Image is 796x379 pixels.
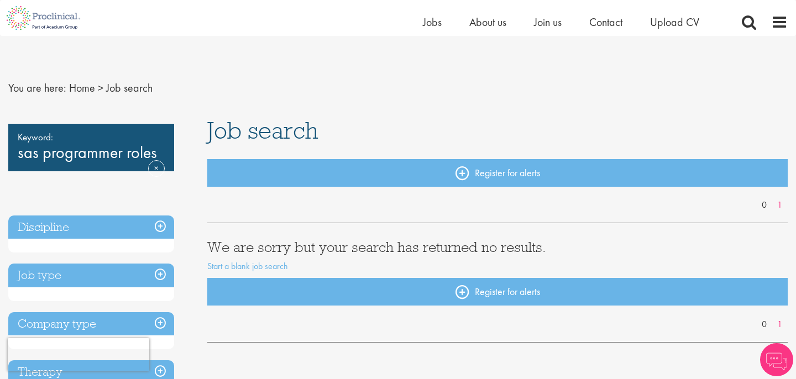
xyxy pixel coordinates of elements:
[589,15,622,29] a: Contact
[207,260,288,272] a: Start a blank job search
[534,15,562,29] a: Join us
[756,318,772,331] a: 0
[148,160,165,192] a: Remove
[106,81,153,95] span: Job search
[469,15,506,29] a: About us
[650,15,699,29] a: Upload CV
[207,278,788,306] a: Register for alerts
[8,215,174,239] h3: Discipline
[8,338,149,371] iframe: reCAPTCHA
[207,240,788,254] h3: We are sorry but your search has returned no results.
[8,312,174,336] h3: Company type
[207,159,788,187] a: Register for alerts
[772,199,788,212] a: 1
[8,264,174,287] h3: Job type
[18,129,165,145] span: Keyword:
[69,81,95,95] a: breadcrumb link
[98,81,103,95] span: >
[423,15,442,29] a: Jobs
[207,115,318,145] span: Job search
[772,318,788,331] a: 1
[8,124,174,171] div: sas programmer roles
[8,81,66,95] span: You are here:
[760,343,793,376] img: Chatbot
[756,199,772,212] a: 0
